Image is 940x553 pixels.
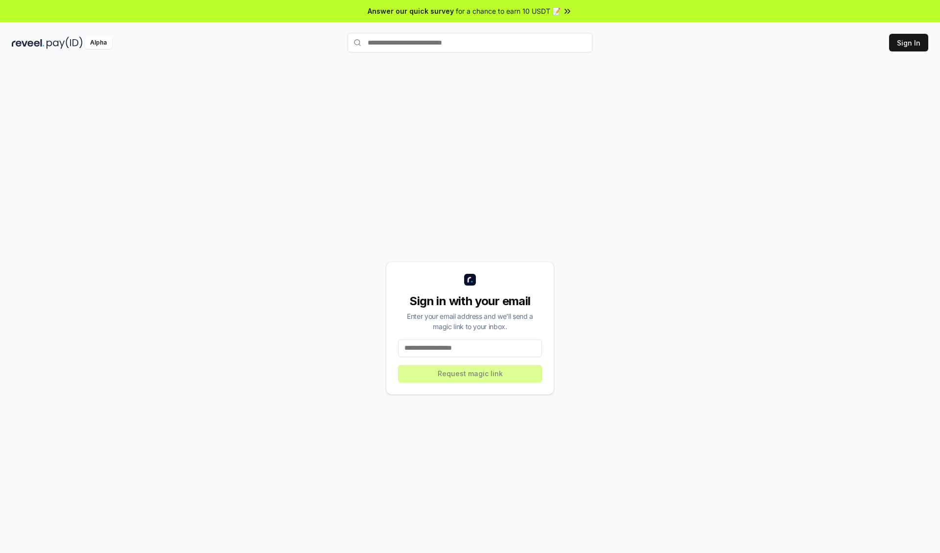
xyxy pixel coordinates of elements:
div: Alpha [85,37,112,49]
img: pay_id [47,37,83,49]
img: logo_small [464,274,476,286]
span: for a chance to earn 10 USDT 📝 [456,6,561,16]
button: Sign In [889,34,928,51]
div: Sign in with your email [398,293,542,309]
img: reveel_dark [12,37,45,49]
span: Answer our quick survey [368,6,454,16]
div: Enter your email address and we’ll send a magic link to your inbox. [398,311,542,332]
